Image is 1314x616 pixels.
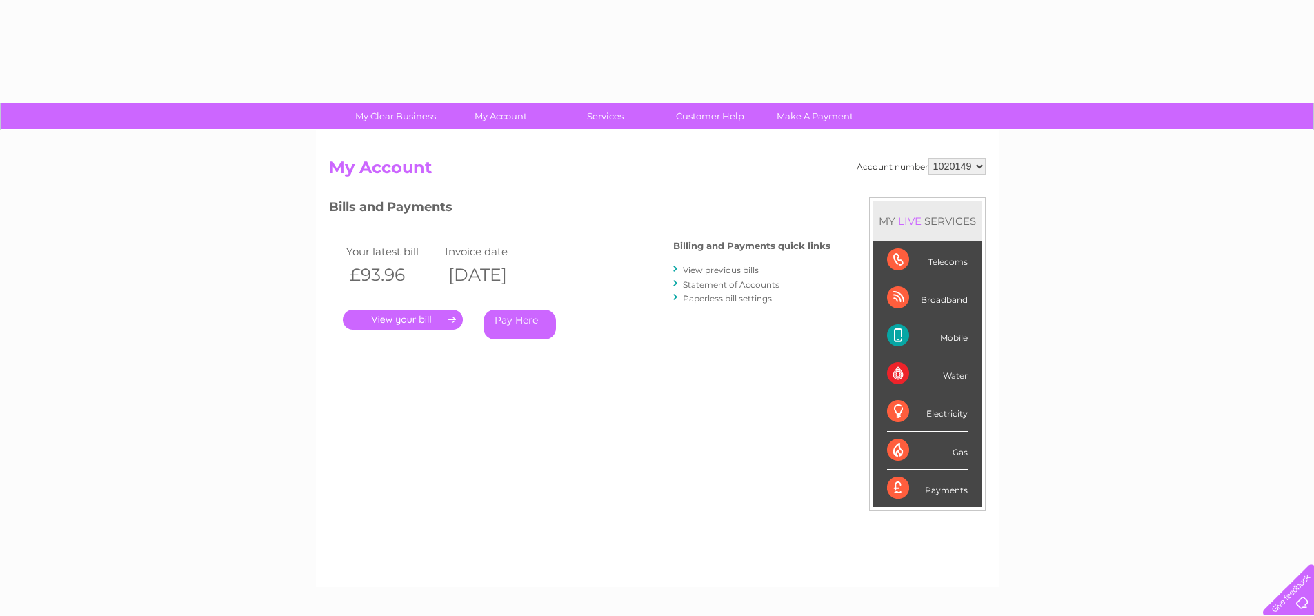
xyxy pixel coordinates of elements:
[887,317,968,355] div: Mobile
[343,242,442,261] td: Your latest bill
[548,103,662,129] a: Services
[873,201,982,241] div: MY SERVICES
[343,261,442,289] th: £93.96
[895,215,924,228] div: LIVE
[887,432,968,470] div: Gas
[339,103,452,129] a: My Clear Business
[484,310,556,339] a: Pay Here
[441,261,541,289] th: [DATE]
[444,103,557,129] a: My Account
[887,470,968,507] div: Payments
[653,103,767,129] a: Customer Help
[683,279,779,290] a: Statement of Accounts
[441,242,541,261] td: Invoice date
[673,241,830,251] h4: Billing and Payments quick links
[343,310,463,330] a: .
[887,279,968,317] div: Broadband
[683,293,772,304] a: Paperless bill settings
[887,355,968,393] div: Water
[683,265,759,275] a: View previous bills
[329,158,986,184] h2: My Account
[857,158,986,175] div: Account number
[329,197,830,221] h3: Bills and Payments
[887,393,968,431] div: Electricity
[758,103,872,129] a: Make A Payment
[887,241,968,279] div: Telecoms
